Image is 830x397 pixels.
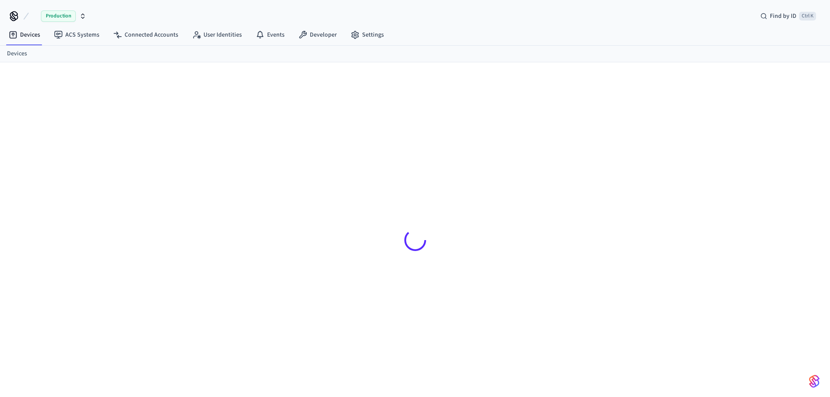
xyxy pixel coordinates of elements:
a: Developer [291,27,344,43]
a: User Identities [185,27,249,43]
a: Devices [7,49,27,58]
div: Find by IDCtrl K [753,8,823,24]
img: SeamLogoGradient.69752ec5.svg [809,374,820,388]
span: Ctrl K [799,12,816,20]
a: Devices [2,27,47,43]
a: Connected Accounts [106,27,185,43]
a: ACS Systems [47,27,106,43]
span: Find by ID [770,12,796,20]
a: Events [249,27,291,43]
a: Settings [344,27,391,43]
span: Production [41,10,76,22]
